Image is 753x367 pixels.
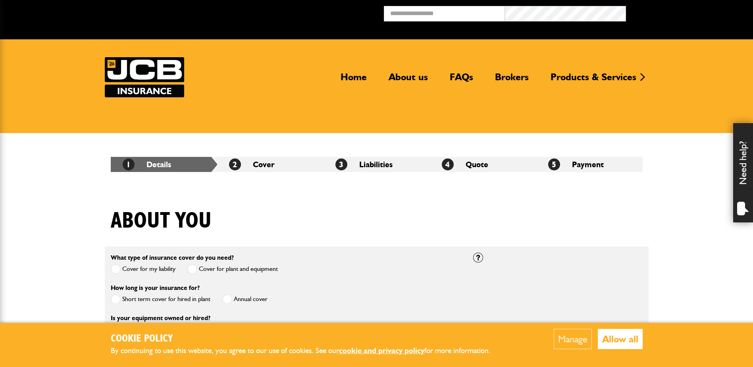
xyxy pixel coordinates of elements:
li: Details [111,157,217,172]
span: 3 [335,158,347,170]
li: Cover [217,157,324,172]
img: JCB Insurance Services logo [105,57,184,97]
label: Annual cover [222,294,268,304]
a: JCB Insurance Services [105,57,184,97]
div: Need help? [733,123,753,222]
button: Broker Login [626,6,747,18]
a: FAQs [444,71,479,89]
label: Cover for plant and equipment [187,264,278,274]
label: What type of insurance cover do you need? [111,255,234,261]
a: About us [383,71,434,89]
li: Liabilities [324,157,430,172]
span: 5 [548,158,560,170]
h1: About you [111,208,212,234]
a: Products & Services [545,71,642,89]
span: 1 [123,158,135,170]
a: Home [335,71,373,89]
span: 2 [229,158,241,170]
a: Brokers [489,71,535,89]
li: Payment [536,157,643,172]
label: How long is your insurance for? [111,285,200,291]
h2: Cookie Policy [111,333,504,345]
p: By continuing to use this website, you agree to our use of cookies. See our for more information. [111,345,504,357]
label: Short term cover for hired in plant [111,294,210,304]
button: Allow all [598,329,643,349]
li: Quote [430,157,536,172]
label: Cover for my liability [111,264,175,274]
button: Manage [554,329,592,349]
label: Is your equipment owned or hired? [111,315,210,321]
span: 4 [442,158,454,170]
a: cookie and privacy policy [339,346,424,355]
